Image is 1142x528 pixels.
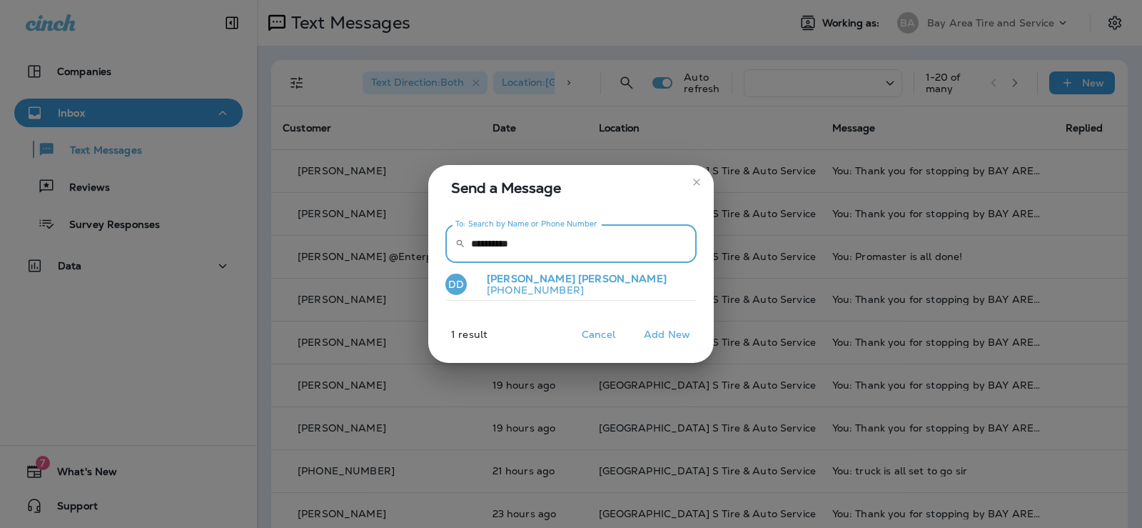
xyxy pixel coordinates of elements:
[487,272,575,285] span: [PERSON_NAME]
[445,269,697,302] button: DD[PERSON_NAME] [PERSON_NAME][PHONE_NUMBER]
[685,171,708,194] button: close
[578,272,667,285] span: [PERSON_NAME]
[455,219,597,229] label: To: Search by Name or Phone Number
[475,284,667,296] p: [PHONE_NUMBER]
[572,324,625,346] button: Cancel
[451,176,697,199] span: Send a Message
[637,324,697,346] button: Add New
[445,274,467,295] div: DD
[423,329,487,352] p: 1 result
